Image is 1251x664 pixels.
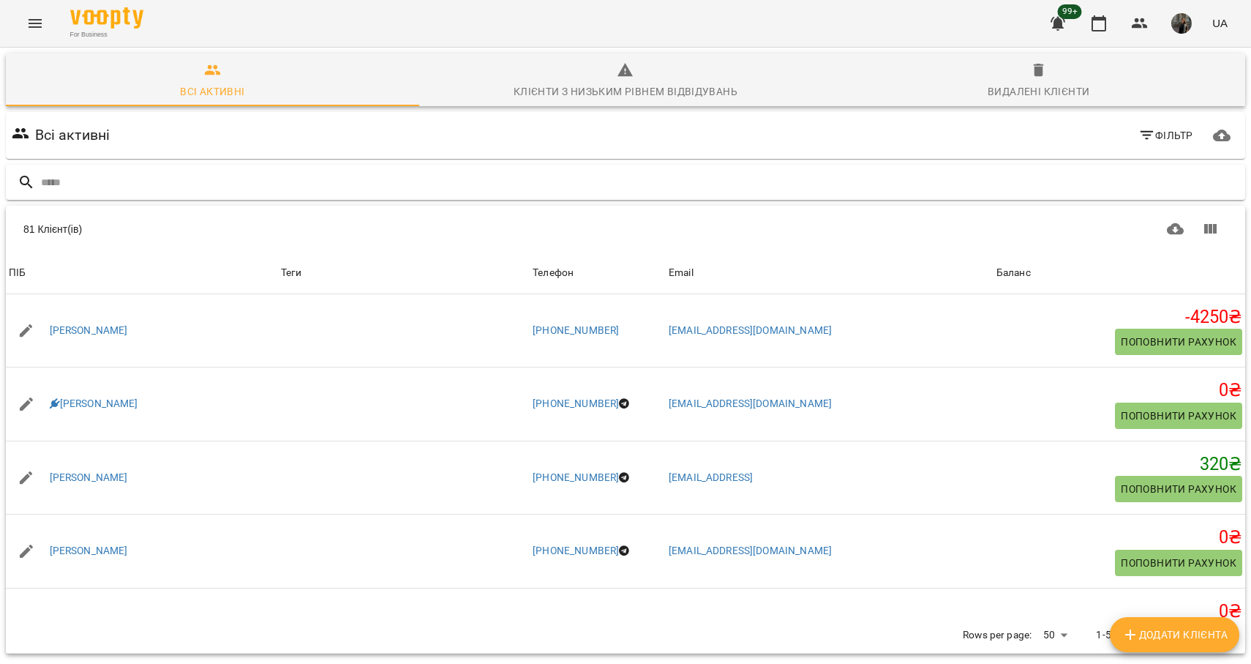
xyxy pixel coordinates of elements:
span: ПІБ [9,264,275,282]
span: Поповнити рахунок [1121,333,1236,351]
button: Поповнити рахунок [1115,550,1242,576]
div: Sort [9,264,26,282]
div: Email [669,264,694,282]
div: 81 Клієнт(ів) [23,222,620,236]
div: Теги [281,264,527,282]
div: Sort [533,264,574,282]
button: UA [1206,10,1233,37]
h5: 0 ₴ [996,526,1242,549]
button: Поповнити рахунок [1115,329,1242,355]
span: Email [669,264,991,282]
p: Rows per page: [963,628,1032,643]
a: [PERSON_NAME] [50,397,138,411]
button: Поповнити рахунок [1115,476,1242,502]
a: [PHONE_NUMBER] [533,545,619,556]
button: Menu [18,6,53,41]
span: UA [1212,15,1228,31]
a: [EMAIL_ADDRESS][DOMAIN_NAME] [669,545,832,556]
span: Поповнити рахунок [1121,407,1236,425]
a: [EMAIL_ADDRESS][DOMAIN_NAME] [669,398,832,409]
div: Sort [669,264,694,282]
span: Фільтр [1138,127,1193,144]
span: 99+ [1058,4,1082,19]
span: Поповнити рахунок [1121,480,1236,498]
h6: Всі активні [35,124,110,146]
a: [EMAIL_ADDRESS][DOMAIN_NAME] [669,324,832,336]
div: Table Toolbar [6,206,1245,253]
h5: 0 ₴ [996,600,1242,623]
a: [PERSON_NAME] [50,544,128,559]
a: [PHONE_NUMBER] [533,471,619,483]
img: 331913643cd58b990721623a0d187df0.png [1171,13,1192,34]
button: Показати колонки [1192,212,1228,247]
div: Телефон [533,264,574,282]
span: Поповнити рахунок [1121,554,1236,572]
a: [PHONE_NUMBER] [533,324,619,336]
p: 1-50 of 81 [1096,628,1143,643]
button: Додати клієнта [1110,617,1239,652]
div: 50 [1037,624,1072,646]
div: Sort [996,264,1031,282]
div: Баланс [996,264,1031,282]
h5: -4250 ₴ [996,306,1242,329]
span: For Business [70,30,143,40]
div: Клієнти з низьким рівнем відвідувань [514,83,737,100]
img: Voopty Logo [70,7,143,29]
button: Поповнити рахунок [1115,403,1242,429]
h5: 0 ₴ [996,379,1242,402]
button: Фільтр [1132,122,1199,149]
h5: 320 ₴ [996,453,1242,476]
span: Телефон [533,264,663,282]
span: Додати клієнта [1122,626,1228,644]
a: [PERSON_NAME] [50,471,128,485]
a: [PERSON_NAME] [50,324,128,338]
div: Видалені клієнти [988,83,1089,100]
a: [PHONE_NUMBER] [533,398,619,409]
div: ПІБ [9,264,26,282]
a: [EMAIL_ADDRESS] [669,471,753,483]
span: Баланс [996,264,1242,282]
button: Завантажити CSV [1158,212,1193,247]
div: Всі активні [180,83,244,100]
